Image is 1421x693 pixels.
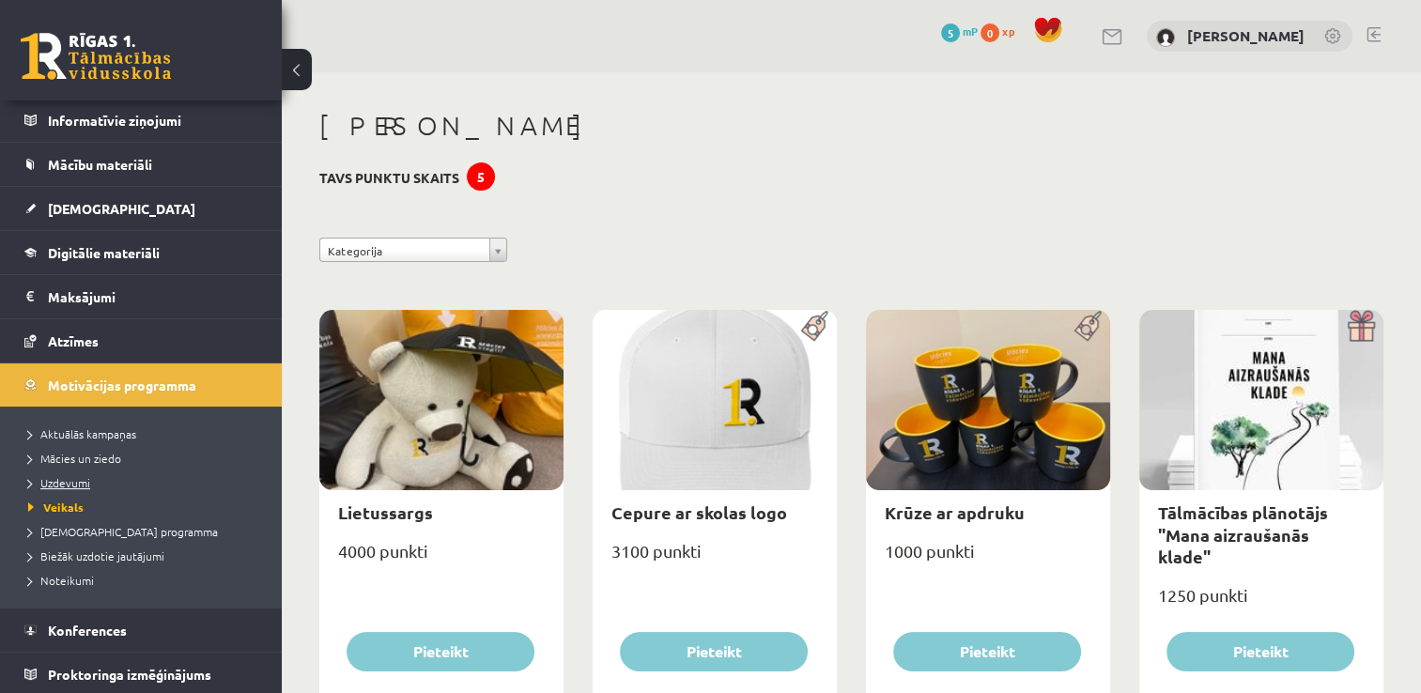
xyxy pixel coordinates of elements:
img: Populāra prece [795,310,837,342]
button: Pieteikt [620,632,808,671]
a: Motivācijas programma [24,363,258,407]
img: Dāvids Anaņjevs [1156,28,1175,47]
span: Veikals [28,500,84,515]
a: Aktuālās kampaņas [28,425,263,442]
a: Mācību materiāli [24,143,258,186]
a: Biežāk uzdotie jautājumi [28,547,263,564]
a: Tālmācības plānotājs "Mana aizraušanās klade" [1158,501,1328,567]
div: 5 [467,162,495,191]
span: Biežāk uzdotie jautājumi [28,548,164,563]
a: Kategorija [319,238,507,262]
span: Atzīmes [48,332,99,349]
a: Atzīmes [24,319,258,362]
a: Rīgas 1. Tālmācības vidusskola [21,33,171,80]
span: Kategorija [328,239,482,263]
button: Pieteikt [893,632,1081,671]
h1: [PERSON_NAME] [319,110,1383,142]
span: 5 [941,23,960,42]
div: 1000 punkti [866,535,1110,582]
span: xp [1002,23,1014,38]
a: Cepure ar skolas logo [611,501,787,523]
span: Noteikumi [28,573,94,588]
a: Uzdevumi [28,474,263,491]
span: Mācību materiāli [48,156,152,173]
div: 3100 punkti [593,535,837,582]
span: Proktoringa izmēģinājums [48,666,211,683]
a: 0 xp [981,23,1024,38]
legend: Maksājumi [48,275,258,318]
div: 4000 punkti [319,535,564,582]
a: Maksājumi [24,275,258,318]
a: Noteikumi [28,572,263,589]
a: 5 mP [941,23,978,38]
span: Uzdevumi [28,475,90,490]
a: Krūze ar apdruku [885,501,1025,523]
a: [DEMOGRAPHIC_DATA] [24,187,258,230]
img: Dāvana ar pārsteigumu [1341,310,1383,342]
a: Veikals [28,499,263,516]
legend: Informatīvie ziņojumi [48,99,258,142]
span: Digitālie materiāli [48,244,160,261]
a: Digitālie materiāli [24,231,258,274]
span: Mācies un ziedo [28,451,121,466]
a: [PERSON_NAME] [1187,26,1305,45]
a: Mācies un ziedo [28,450,263,467]
a: Lietussargs [338,501,433,523]
a: [DEMOGRAPHIC_DATA] programma [28,523,263,540]
a: Konferences [24,608,258,652]
h3: Tavs punktu skaits [319,170,459,186]
a: Informatīvie ziņojumi [24,99,258,142]
span: [DEMOGRAPHIC_DATA] [48,200,195,217]
span: Aktuālās kampaņas [28,426,136,441]
span: Motivācijas programma [48,377,196,393]
img: Populāra prece [1068,310,1110,342]
span: Konferences [48,622,127,639]
button: Pieteikt [347,632,534,671]
span: mP [963,23,978,38]
div: 1250 punkti [1139,579,1383,626]
button: Pieteikt [1166,632,1354,671]
span: [DEMOGRAPHIC_DATA] programma [28,524,218,539]
span: 0 [981,23,999,42]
